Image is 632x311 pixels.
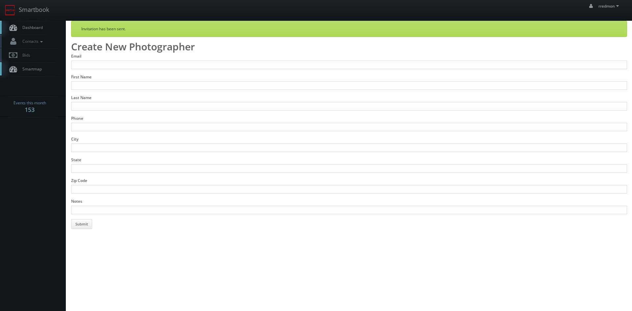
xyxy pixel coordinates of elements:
[71,116,83,121] label: Phone
[19,66,42,72] span: Smartmap
[71,157,81,163] label: State
[71,53,81,59] label: Email
[13,100,46,106] span: Events this month
[71,178,87,183] label: Zip Code
[19,52,30,58] span: Bids
[71,74,92,80] label: First Name
[71,198,82,204] label: Notes
[71,219,92,229] button: Submit
[71,95,92,100] label: Last Name
[71,43,627,50] h2: Create New Photographer
[25,106,35,114] strong: 153
[19,25,43,30] span: Dashboard
[5,5,15,15] img: smartbook-logo.png
[19,39,44,44] span: Contacts
[71,136,78,142] label: City
[598,3,621,9] span: rredmon
[81,26,617,32] p: Invitation has been sent.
